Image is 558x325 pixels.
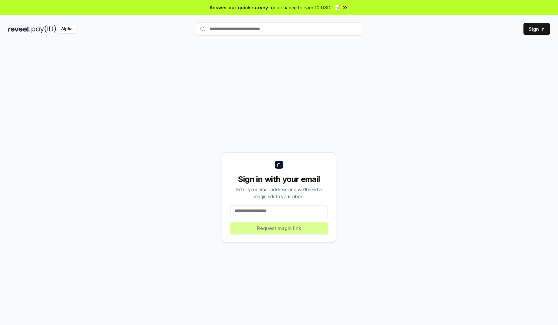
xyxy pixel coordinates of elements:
[275,161,283,169] img: logo_small
[210,4,268,11] span: Answer our quick survey
[523,23,550,35] button: Sign In
[32,25,56,33] img: pay_id
[269,4,340,11] span: for a chance to earn 10 USDT 📝
[230,186,328,200] div: Enter your email address and we’ll send a magic link to your inbox.
[8,25,30,33] img: reveel_dark
[230,174,328,185] div: Sign in with your email
[57,25,76,33] div: Alpha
